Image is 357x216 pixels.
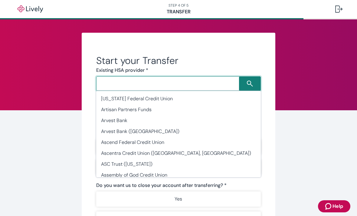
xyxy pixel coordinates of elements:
h2: Start your Transfer [96,55,261,67]
li: ASC Trust ([US_STATE]) [96,159,261,170]
li: Arvest Bank ([GEOGRAPHIC_DATA]) [96,126,261,137]
span: Help [332,203,343,210]
button: Log out [330,2,347,16]
button: Yes [96,191,261,207]
label: Do you want us to close your account after transferring? * [96,182,227,189]
svg: Zendesk support icon [325,203,332,210]
li: Arvest Bank [96,115,261,126]
input: Search input [98,79,239,88]
svg: Search icon [247,81,253,87]
p: Yes [175,195,182,203]
li: Ascentra Credit Union ([GEOGRAPHIC_DATA], [GEOGRAPHIC_DATA]) [96,148,261,159]
button: Zendesk support iconHelp [318,200,350,212]
li: [US_STATE] Federal Credit Union [96,93,261,104]
li: Artisan Partners Funds [96,104,261,115]
li: Assembly of God Credit Union [96,170,261,181]
button: Search icon [239,76,261,91]
img: Lively [13,5,47,13]
label: Existing HSA provider * [96,67,148,74]
li: Ascend Federal Credit Union [96,137,261,148]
